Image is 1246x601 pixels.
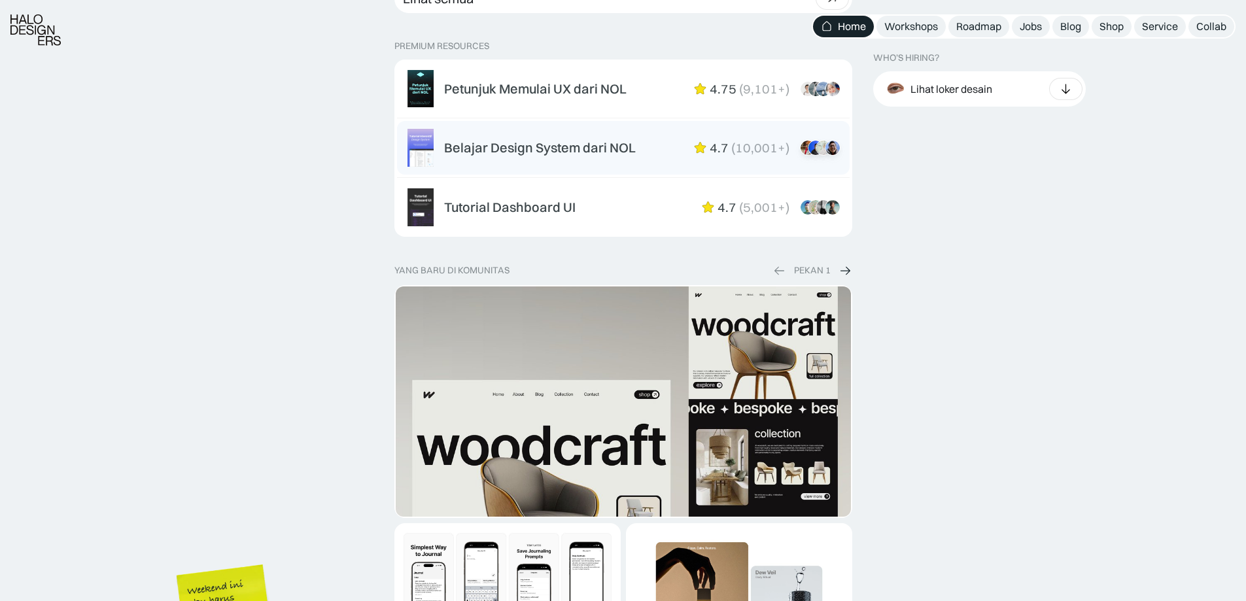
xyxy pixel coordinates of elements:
[397,121,850,175] a: Belajar Design System dari NOL4.7(10,001+)
[735,140,786,156] div: 10,001+
[731,140,735,156] div: (
[394,285,852,518] a: Dynamic Image
[838,20,866,33] div: Home
[794,265,831,276] div: PEKAN 1
[956,20,1001,33] div: Roadmap
[786,199,789,215] div: )
[710,81,736,97] div: 4.75
[910,82,992,95] div: Lihat loker desain
[1188,16,1234,37] a: Collab
[813,16,874,37] a: Home
[1020,20,1042,33] div: Jobs
[444,81,627,97] div: Petunjuk Memulai UX dari NOL
[397,180,850,234] a: Tutorial Dashboard UI4.7(5,001+)
[1142,20,1178,33] div: Service
[1099,20,1124,33] div: Shop
[873,52,939,63] div: WHO’S HIRING?
[739,199,743,215] div: (
[1196,20,1226,33] div: Collab
[1012,16,1050,37] a: Jobs
[1060,20,1081,33] div: Blog
[394,265,510,276] div: yang baru di komunitas
[1134,16,1186,37] a: Service
[786,140,789,156] div: )
[397,62,850,116] a: Petunjuk Memulai UX dari NOL4.75(9,101+)
[394,41,852,52] p: PREMIUM RESOURCES
[743,199,786,215] div: 5,001+
[1052,16,1089,37] a: Blog
[1092,16,1132,37] a: Shop
[710,140,729,156] div: 4.7
[884,20,938,33] div: Workshops
[444,140,636,156] div: Belajar Design System dari NOL
[876,16,946,37] a: Workshops
[739,81,743,97] div: (
[444,199,576,215] div: Tutorial Dashboard UI
[948,16,1009,37] a: Roadmap
[743,81,786,97] div: 9,101+
[786,81,789,97] div: )
[718,199,736,215] div: 4.7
